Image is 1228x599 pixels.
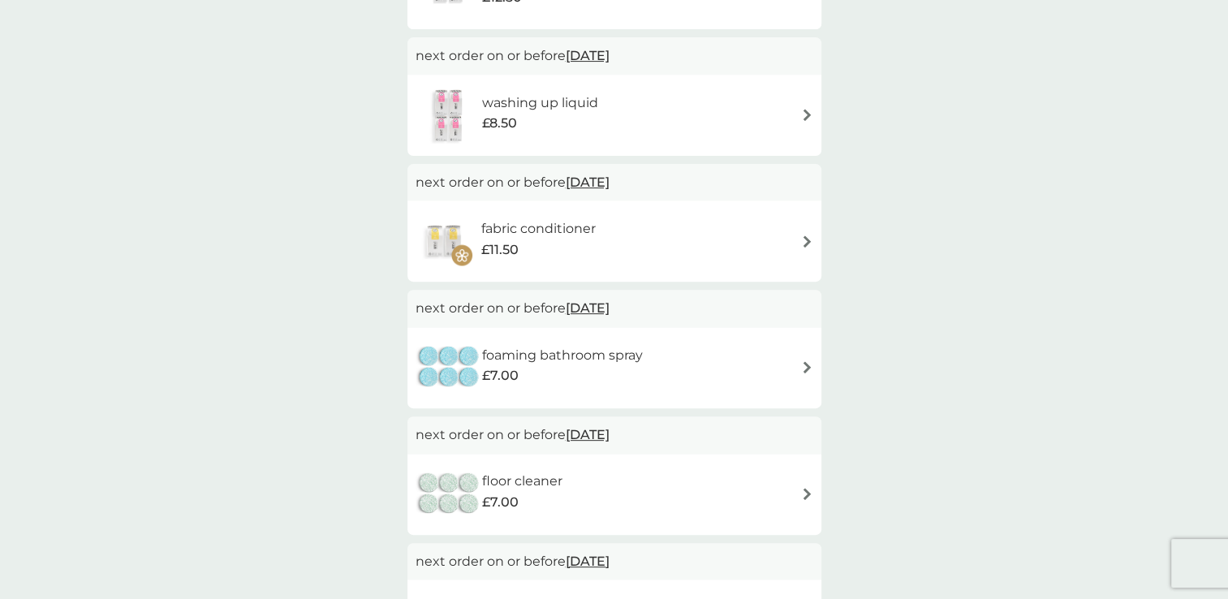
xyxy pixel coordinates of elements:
[482,365,519,386] span: £7.00
[566,166,610,198] span: [DATE]
[801,488,813,500] img: arrow right
[482,492,519,513] span: £7.00
[566,545,610,577] span: [DATE]
[416,339,482,396] img: foaming bathroom spray
[481,239,519,261] span: £11.50
[416,424,813,446] p: next order on or before
[416,551,813,572] p: next order on or before
[801,235,813,248] img: arrow right
[566,292,610,324] span: [DATE]
[481,218,596,239] h6: fabric conditioner
[416,213,472,269] img: fabric conditioner
[416,87,482,144] img: washing up liquid
[416,298,813,319] p: next order on or before
[566,419,610,450] span: [DATE]
[482,345,643,366] h6: foaming bathroom spray
[482,113,517,134] span: £8.50
[482,471,562,492] h6: floor cleaner
[482,93,598,114] h6: washing up liquid
[801,109,813,121] img: arrow right
[416,45,813,67] p: next order on or before
[416,466,482,523] img: floor cleaner
[416,172,813,193] p: next order on or before
[801,361,813,373] img: arrow right
[566,40,610,71] span: [DATE]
